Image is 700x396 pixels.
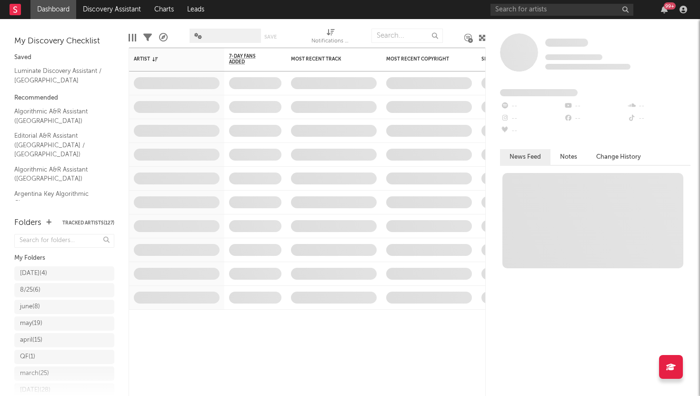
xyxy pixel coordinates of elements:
[563,112,627,125] div: --
[14,106,105,126] a: Algorithmic A&R Assistant ([GEOGRAPHIC_DATA])
[14,333,114,347] a: april(15)
[62,221,114,225] button: Tracked Artists(127)
[500,112,563,125] div: --
[143,24,152,51] div: Filters
[664,2,676,10] div: 99 +
[661,6,668,13] button: 99+
[311,24,350,51] div: Notifications (Artist)
[129,24,136,51] div: Edit Columns
[500,125,563,137] div: --
[14,366,114,381] a: march(25)
[14,300,114,314] a: june(8)
[14,52,114,63] div: Saved
[14,189,105,208] a: Argentina Key Algorithmic Charts
[500,149,550,165] button: News Feed
[14,316,114,331] a: may(19)
[20,368,49,379] div: march ( 25 )
[291,56,362,62] div: Most Recent Track
[14,253,114,264] div: My Folders
[386,56,458,62] div: Most Recent Copyright
[545,38,588,48] a: Some Artist
[14,266,114,281] a: [DATE](4)
[20,268,47,279] div: [DATE] ( 4 )
[545,39,588,47] span: Some Artist
[545,64,630,70] span: 0 fans last week
[481,56,553,62] div: Spotify Monthly Listeners
[14,92,114,104] div: Recommended
[311,36,350,47] div: Notifications (Artist)
[20,351,35,363] div: QF ( 1 )
[20,301,40,313] div: june ( 8 )
[500,100,563,112] div: --
[14,66,105,85] a: Luminate Discovery Assistant / [GEOGRAPHIC_DATA]
[159,24,168,51] div: A&R Pipeline
[20,318,42,329] div: may ( 19 )
[14,234,114,248] input: Search for folders...
[264,34,277,40] button: Save
[563,100,627,112] div: --
[587,149,650,165] button: Change History
[134,56,205,62] div: Artist
[20,335,42,346] div: april ( 15 )
[229,53,267,65] span: 7-Day Fans Added
[627,100,690,112] div: --
[627,112,690,125] div: --
[20,284,40,296] div: 8/25 ( 6 )
[14,283,114,297] a: 8/25(6)
[14,217,41,229] div: Folders
[14,36,114,47] div: My Discovery Checklist
[500,89,578,96] span: Fans Added by Platform
[20,385,50,396] div: [DATE] ( 28 )
[550,149,587,165] button: Notes
[490,4,633,16] input: Search for artists
[14,164,105,184] a: Algorithmic A&R Assistant ([GEOGRAPHIC_DATA])
[371,29,443,43] input: Search...
[14,350,114,364] a: QF(1)
[14,131,105,160] a: Editorial A&R Assistant ([GEOGRAPHIC_DATA] / [GEOGRAPHIC_DATA])
[545,54,602,60] span: Tracking Since: [DATE]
